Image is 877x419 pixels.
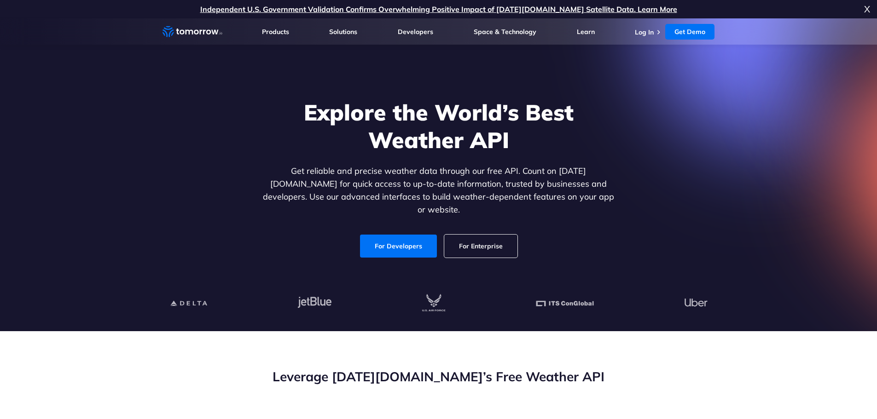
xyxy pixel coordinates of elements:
p: Get reliable and precise weather data through our free API. Count on [DATE][DOMAIN_NAME] for quic... [261,165,616,216]
a: Solutions [329,28,357,36]
a: Independent U.S. Government Validation Confirms Overwhelming Positive Impact of [DATE][DOMAIN_NAM... [200,5,677,14]
a: For Enterprise [444,235,517,258]
a: Learn [577,28,595,36]
a: Developers [398,28,433,36]
h2: Leverage [DATE][DOMAIN_NAME]’s Free Weather API [163,368,715,385]
a: Products [262,28,289,36]
a: Space & Technology [474,28,536,36]
a: For Developers [360,235,437,258]
a: Home link [163,25,222,39]
a: Get Demo [665,24,714,40]
h1: Explore the World’s Best Weather API [261,98,616,154]
a: Log In [635,28,654,36]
